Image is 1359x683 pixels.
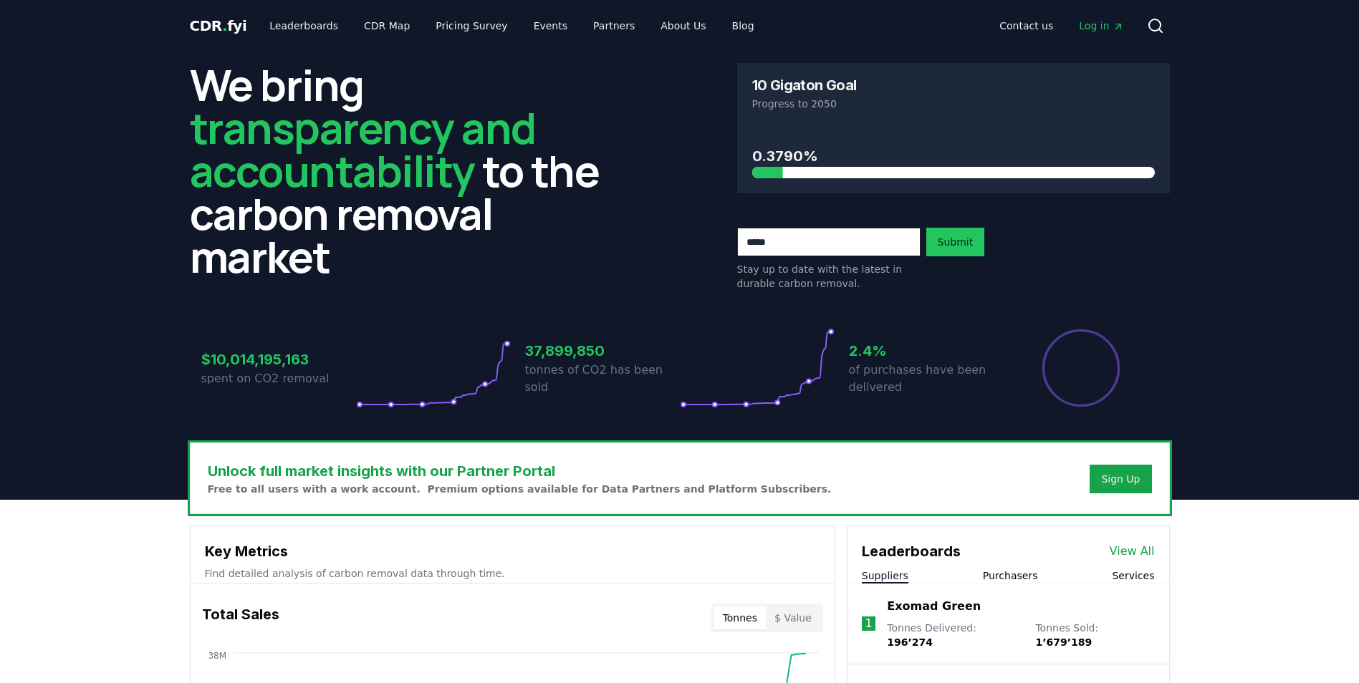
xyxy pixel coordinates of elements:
button: Sign Up [1090,465,1151,493]
button: Tonnes [714,606,766,629]
h3: 37,899,850 [525,340,680,362]
h3: 0.3790% [752,145,1155,167]
p: spent on CO2 removal [201,370,356,387]
h3: Total Sales [202,604,279,632]
a: Blog [721,13,766,39]
p: 1 [865,615,872,632]
span: Log in [1079,19,1123,33]
a: Exomad Green [887,598,981,615]
a: Partners [582,13,646,39]
p: of purchases have been delivered [849,362,1004,396]
a: Sign Up [1101,472,1140,486]
button: Submit [926,228,985,256]
a: Pricing Survey [424,13,519,39]
p: Progress to 2050 [752,97,1155,111]
h3: Unlock full market insights with our Partner Portal [208,460,832,482]
p: Tonnes Delivered : [887,621,1021,649]
p: Tonnes Sold : [1035,621,1154,649]
a: Leaderboards [258,13,350,39]
span: 196’274 [887,636,933,648]
a: Contact us [988,13,1065,39]
button: Purchasers [983,568,1038,583]
a: CDR.fyi [190,16,247,36]
a: View All [1110,543,1155,560]
a: CDR Map [352,13,421,39]
h2: We bring to the carbon removal market [190,63,623,278]
button: Suppliers [862,568,908,583]
a: Log in [1067,13,1135,39]
h3: Key Metrics [205,541,820,562]
div: Percentage of sales delivered [1041,328,1121,408]
tspan: 38M [208,651,226,661]
a: Events [522,13,579,39]
button: $ Value [766,606,820,629]
a: About Us [649,13,717,39]
p: Free to all users with a work account. Premium options available for Data Partners and Platform S... [208,482,832,496]
p: Stay up to date with the latest in durable carbon removal. [737,262,921,291]
h3: $10,014,195,163 [201,349,356,370]
h3: 10 Gigaton Goal [752,78,857,92]
nav: Main [258,13,765,39]
h3: 2.4% [849,340,1004,362]
span: 1’679’189 [1035,636,1092,648]
p: Find detailed analysis of carbon removal data through time. [205,566,820,581]
span: CDR fyi [190,17,247,34]
p: tonnes of CO2 has been sold [525,362,680,396]
span: . [222,17,227,34]
button: Services [1112,568,1154,583]
nav: Main [988,13,1135,39]
h3: Leaderboards [862,541,961,562]
span: transparency and accountability [190,98,536,200]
